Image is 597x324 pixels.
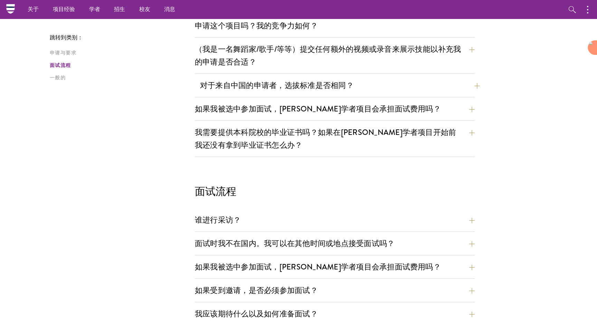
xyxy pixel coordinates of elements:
a: 一般的 [50,74,191,81]
font: 项目经验 [53,5,75,13]
button: 如果我被选中参加面试，[PERSON_NAME]学者项目会承担面试费用吗？ [195,259,475,275]
font: 跳转到类别： [50,33,83,42]
font: 谁进行采访？ [195,214,241,226]
button: 谁进行采访？ [195,212,475,228]
button: 对于来自中国的申请者，选拔标准是否相同？ [200,78,480,93]
a: 申请与要求 [50,49,191,57]
font: 如果我被选中参加面试，[PERSON_NAME]学者项目会承担面试费用吗？ [195,261,441,273]
font: 学者 [89,5,101,13]
button: 我应该期待什么以及如何准备面试？ [195,306,475,322]
font: 面试时我不在国内。我可以在其他时间或地点接受面试吗？ [195,238,395,249]
button: 如果我被选中参加面试，[PERSON_NAME]学者项目会承担面试费用吗？ [195,101,475,117]
font: 我应该期待什么以及如何准备面试？ [195,308,318,320]
font: 我需要提供本科院校的毕业证书吗？如果在[PERSON_NAME]学者项目开始前我还没有拿到毕业证书怎么办？ [195,127,456,151]
font: （我是一名舞蹈家/歌手/等等）提交任何额外的视频或录音来展示技能以补充我的申请是否合适？ [195,43,461,68]
button: 如果受到邀请，是否必须参加面试？ [195,283,475,298]
font: 如果我被选中参加面试，[PERSON_NAME]学者项目会承担面试费用吗？ [195,103,441,115]
font: 消息 [164,5,176,13]
font: 对于来自中国的申请者，选拔标准是否相同？ [200,80,354,91]
a: 面试流程 [50,62,191,69]
font: 申请与要求 [50,49,76,57]
font: 如果受到邀请，是否必须参加面试？ [195,285,318,296]
font: 面试流程 [195,185,236,198]
font: 校友 [139,5,151,13]
button: 面试时我不在国内。我可以在其他时间或地点接受面试吗？ [195,236,475,251]
font: 一般的 [50,74,66,81]
font: 招生 [114,5,125,13]
font: 面试流程 [50,62,71,69]
button: 我的专业不是中文、亚洲研究、公共政策、经济学、商学或国际关系。我还能申请这个项目吗？我的竞争力如何？ [195,5,475,33]
font: 关于 [28,5,39,13]
button: （我是一名舞蹈家/歌手/等等）提交任何额外的视频或录音来展示技能以补充我的申请是否合适？ [195,41,475,70]
button: 我需要提供本科院校的毕业证书吗？如果在[PERSON_NAME]学者项目开始前我还没有拿到毕业证书怎么办？ [195,125,475,153]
